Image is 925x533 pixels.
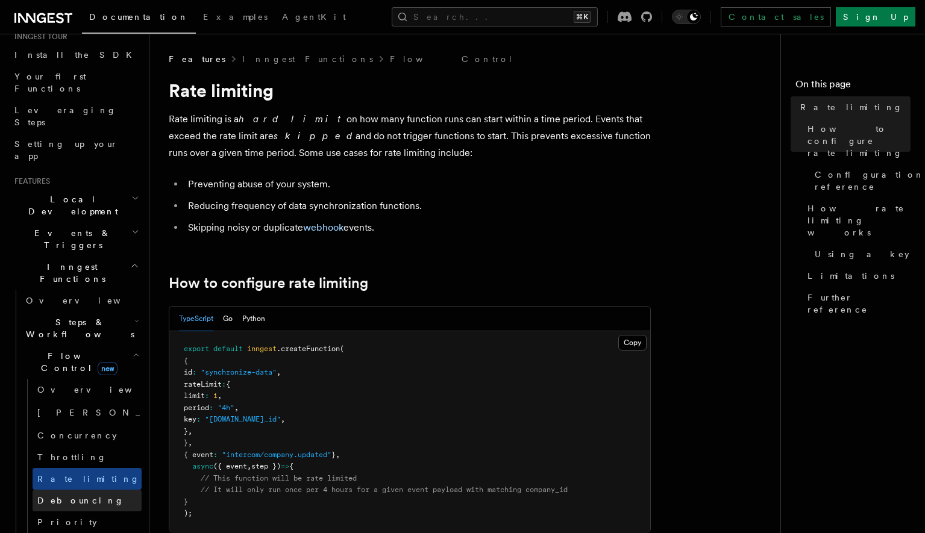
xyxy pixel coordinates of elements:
a: Overview [33,379,142,401]
a: Limitations [803,265,911,287]
span: Further reference [807,291,911,316]
a: How rate limiting works [803,198,911,243]
div: Flow Controlnew [21,379,142,533]
span: Throttling [37,452,107,462]
span: , [336,450,340,459]
a: Documentation [82,4,196,34]
span: Features [10,176,50,186]
span: Concurrency [37,431,117,440]
span: .createFunction [277,344,340,353]
a: Concurrency [33,425,142,446]
kbd: ⌘K [574,11,591,23]
span: : [222,380,226,388]
em: hard limit [239,113,346,125]
span: Events & Triggers [10,227,131,251]
span: How rate limiting works [807,202,911,238]
span: id [184,368,192,376]
span: : [192,368,196,376]
button: Events & Triggers [10,222,142,256]
a: Rate limiting [33,468,142,490]
a: Rate limiting [795,96,911,118]
em: skipped [274,130,356,142]
span: } [331,450,336,459]
span: Leveraging Steps [14,105,116,127]
span: Inngest Functions [10,261,130,285]
h4: On this page [795,77,911,96]
span: Install the SDK [14,50,139,60]
span: limit [184,391,205,400]
span: ({ event [213,462,247,470]
span: : [196,415,201,423]
a: Throttling [33,446,142,468]
button: Python [242,307,265,331]
span: , [247,462,251,470]
a: Install the SDK [10,44,142,66]
span: { [184,357,188,365]
span: Features [169,53,225,65]
span: ( [340,344,344,353]
span: inngest [247,344,277,353]
a: Contact sales [721,7,831,26]
a: Further reference [803,287,911,320]
button: Inngest Functions [10,256,142,290]
a: Overview [21,290,142,311]
span: "intercom/company.updated" [222,450,331,459]
a: Inngest Functions [242,53,373,65]
a: Priority [33,511,142,533]
a: How to configure rate limiting [803,118,911,164]
button: Flow Controlnew [21,345,142,379]
button: Search...⌘K [392,7,598,26]
span: { event [184,450,213,459]
span: Overview [37,385,161,394]
button: Local Development [10,189,142,222]
span: Setting up your app [14,139,118,161]
span: new [98,362,118,375]
span: } [184,497,188,506]
span: : [209,404,213,412]
span: Inngest tour [10,32,67,42]
span: [PERSON_NAME] [37,408,214,417]
span: "synchronize-data" [201,368,277,376]
span: rateLimit [184,380,222,388]
a: How to configure rate limiting [169,275,368,291]
li: Skipping noisy or duplicate events. [184,219,651,236]
button: Go [223,307,233,331]
span: { [289,462,293,470]
span: Configuration reference [815,169,924,193]
span: Your first Functions [14,72,86,93]
span: export [184,344,209,353]
span: } [184,438,188,447]
span: ); [184,509,192,517]
h1: Rate limiting [169,79,651,101]
span: step }) [251,462,281,470]
span: period [184,404,209,412]
a: AgentKit [275,4,353,33]
span: // It will only run once per 4 hours for a given event payload with matching company_id [201,485,568,494]
span: default [213,344,243,353]
span: Steps & Workflows [21,316,134,340]
a: Sign Up [836,7,915,26]
span: { [226,380,230,388]
span: Flow Control [21,350,133,374]
span: Rate limiting [37,474,140,484]
span: , [188,427,192,435]
a: Using a key [810,243,911,265]
span: "[DOMAIN_NAME]_id" [205,415,281,423]
span: , [277,368,281,376]
span: async [192,462,213,470]
span: , [188,438,192,447]
a: Debouncing [33,490,142,511]
span: AgentKit [282,12,346,22]
span: 1 [213,391,218,400]
button: Toggle dark mode [672,10,701,24]
a: Setting up your app [10,133,142,167]
span: , [234,404,239,412]
span: Using a key [815,248,909,260]
button: Steps & Workflows [21,311,142,345]
span: : [205,391,209,400]
button: TypeScript [179,307,213,331]
li: Preventing abuse of your system. [184,176,651,193]
a: Configuration reference [810,164,911,198]
span: Limitations [807,270,894,282]
li: Reducing frequency of data synchronization functions. [184,198,651,214]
